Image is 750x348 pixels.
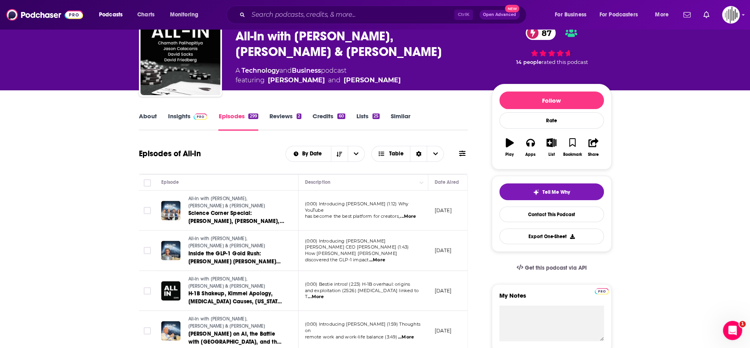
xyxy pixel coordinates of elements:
[389,151,404,157] span: Table
[337,113,345,119] div: 60
[188,316,284,330] a: All-In with [PERSON_NAME], [PERSON_NAME] & [PERSON_NAME]
[141,15,220,95] img: All-In with Chamath, Jason, Sacks & Friedberg
[722,6,740,24] button: Show profile menu
[305,213,400,219] span: has become the best platform for creators,
[371,146,444,162] button: Choose View
[328,76,340,85] span: and
[194,113,208,120] img: Podchaser Pro
[305,334,398,340] span: remote work and work-life balance (3:49)
[305,201,408,213] span: (0:00) Introducing [PERSON_NAME] (1:12) Why YouTube
[555,9,586,20] span: For Business
[144,327,151,334] span: Toggle select row
[479,10,520,20] button: Open AdvancedNew
[188,209,284,225] a: Science Corner Special: [PERSON_NAME], [PERSON_NAME], [PERSON_NAME], and [PERSON_NAME] [PERSON_NAME]
[595,288,609,294] img: Podchaser Pro
[739,321,746,327] span: 1
[297,113,301,119] div: 2
[562,133,583,162] button: Bookmark
[356,112,380,131] a: Lists25
[305,177,330,187] div: Description
[188,250,281,281] span: Inside the GLP-1 Gold Rush: [PERSON_NAME] [PERSON_NAME] CEO on New Breakthroughs, Addiction & Men...
[649,8,679,21] button: open menu
[435,327,452,334] p: [DATE]
[417,178,426,187] button: Column Actions
[400,213,416,220] span: ...More
[305,251,397,262] span: How [PERSON_NAME] [PERSON_NAME] discovered the GLP-1 impact
[144,247,151,254] span: Toggle select row
[188,290,284,306] a: H-1B Shakeup, Kimmel Apology, [MEDICAL_DATA] Causes, [US_STATE] Hate Speech Law
[483,13,516,17] span: Open Advanced
[188,250,284,266] a: Inside the GLP-1 Gold Rush: [PERSON_NAME] [PERSON_NAME] CEO on New Breakthroughs, Addiction & Men...
[188,236,265,249] span: All-In with [PERSON_NAME], [PERSON_NAME] & [PERSON_NAME]
[435,207,452,214] p: [DATE]
[516,59,542,65] span: 14 people
[499,133,520,162] button: Play
[372,113,380,119] div: 25
[549,8,596,21] button: open menu
[542,59,588,65] span: rated this podcast
[269,112,301,131] a: Reviews2
[305,281,410,287] span: (0:00) Bestie intros! (2:23) H-1B overhaul: origins
[369,257,385,263] span: ...More
[235,76,401,85] span: featuring
[305,321,420,333] span: (0:00) Introducing [PERSON_NAME] (1:59) Thoughts on
[241,67,279,74] a: Technology
[499,207,604,222] a: Contact This Podcast
[510,258,593,278] a: Get this podcast via API
[331,146,348,161] button: Sort Direction
[542,189,570,195] span: Tell Me Why
[435,287,452,294] p: [DATE]
[541,133,562,162] button: List
[524,264,586,271] span: Get this podcast via API
[248,8,454,21] input: Search podcasts, credits, & more...
[170,9,198,20] span: Monitoring
[722,6,740,24] img: User Profile
[700,8,712,22] a: Show notifications dropdown
[655,9,669,20] span: More
[600,9,638,20] span: For Podcasters
[505,5,519,12] span: New
[188,195,284,209] a: All-In with [PERSON_NAME], [PERSON_NAME] & [PERSON_NAME]
[722,6,740,24] span: Logged in as gpg2
[279,67,292,74] span: and
[398,334,414,340] span: ...More
[563,152,582,157] div: Bookmark
[344,76,401,85] a: David Friedberg
[525,152,536,157] div: Apps
[285,146,365,162] h2: Choose List sort
[144,207,151,214] span: Toggle select row
[548,152,555,157] div: List
[499,183,604,200] button: tell me why sparkleTell Me Why
[161,177,179,187] div: Episode
[234,6,534,24] div: Search podcasts, credits, & more...
[286,151,331,157] button: open menu
[499,112,604,129] div: Rate
[435,247,452,254] p: [DATE]
[137,9,154,20] span: Charts
[164,8,209,21] button: open menu
[188,210,284,241] span: Science Corner Special: [PERSON_NAME], [PERSON_NAME], [PERSON_NAME], and [PERSON_NAME] [PERSON_NAME]
[595,287,609,294] a: Pro website
[99,9,123,20] span: Podcasts
[168,112,208,131] a: InsightsPodchaser Pro
[268,76,325,85] a: Chamath Palihapitiya
[139,149,201,159] h1: Episodes of All-In
[218,112,258,131] a: Episodes299
[188,316,265,329] span: All-In with [PERSON_NAME], [PERSON_NAME] & [PERSON_NAME]
[188,235,284,249] a: All-In with [PERSON_NAME], [PERSON_NAME] & [PERSON_NAME]
[6,7,83,22] img: Podchaser - Follow, Share and Rate Podcasts
[188,196,265,209] span: All-In with [PERSON_NAME], [PERSON_NAME] & [PERSON_NAME]
[680,8,694,22] a: Show notifications dropdown
[132,8,159,21] a: Charts
[594,8,649,21] button: open menu
[526,26,556,40] a: 87
[188,330,284,346] a: [PERSON_NAME] on AI, the Battle with [GEOGRAPHIC_DATA], and the Future of America
[188,276,265,289] span: All-In with [PERSON_NAME], [PERSON_NAME] & [PERSON_NAME]
[723,321,742,340] iframe: Intercom live chat
[588,152,599,157] div: Share
[248,113,258,119] div: 299
[305,288,419,300] span: and exploitation (25:26) [MEDICAL_DATA] linked to T
[454,10,473,20] span: Ctrl K
[308,294,324,300] span: ...More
